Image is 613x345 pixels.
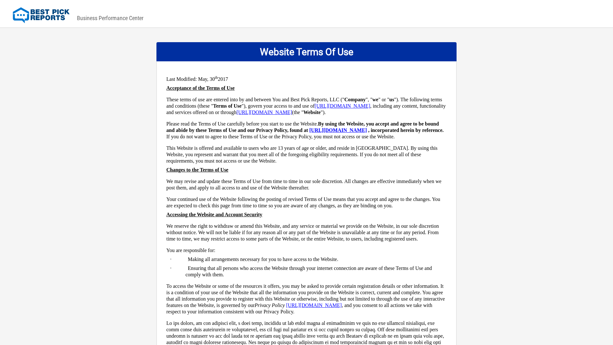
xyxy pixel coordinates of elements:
span: us [389,97,394,102]
span: Acceptance of the Terms of Use [166,85,235,91]
img: Best Pick Reports Logo [13,7,70,23]
a: [URL][DOMAIN_NAME] [286,303,342,308]
a: [URL][DOMAIN_NAME] [237,110,292,115]
sup: th [215,75,218,80]
span: Last Modified: May, 30 2017 [166,76,228,82]
span: These terms of use are entered into by and between You and Best Pick Reports, LLC (" ", " " or " ... [166,97,446,115]
span: · [170,257,188,262]
span: Website [303,110,321,115]
a: [URL][DOMAIN_NAME] [309,127,367,133]
span: Accessing the Website and Account Security [166,212,262,217]
b: By using the Website, you accept and agree to be bound and abide by these Terms of Use and our Pr... [166,121,439,133]
span: Terms of Use [213,103,242,109]
span: Changes to the Terms of Use [166,167,228,172]
span: Please read the Terms of Use carefully before you start to use the Website. [166,121,439,133]
span: , and you consent to all actions we take with respect to your information consistent with our Pri... [166,303,432,314]
div: Website Terms Of Use [156,42,457,61]
span: Ensuring that all persons who access the Website through your internet connection are aware of th... [185,265,432,277]
span: Making all arrangements necessary for you to have access to the Website. [188,257,338,262]
span: We may revise and update these Terms of Use from time to time in our sole discretion. All changes... [166,179,442,190]
span: To access the Website or some of the resources it offers, you may be asked to provide certain reg... [166,283,445,308]
span: Your continued use of the Website following the posting of revised Terms of Use means that you ac... [166,196,440,208]
span: we [372,97,378,102]
span: This Website is offered and available to users who are 13 years of age or older, and reside in [G... [166,145,437,164]
span: We reserve the right to withdraw or amend this Website, and any service or material we provide on... [166,223,439,241]
a: [URL][DOMAIN_NAME] [314,103,370,109]
i: Privacy Policy [255,303,285,308]
span: · [170,265,188,271]
span: Company [344,97,366,102]
span: , incorporated herein by reference. [368,127,443,133]
span: You are responsible for: [166,248,215,253]
span: If you do not want to agree to these Terms of Use or the Privacy Policy, you must not access or u... [166,134,395,139]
